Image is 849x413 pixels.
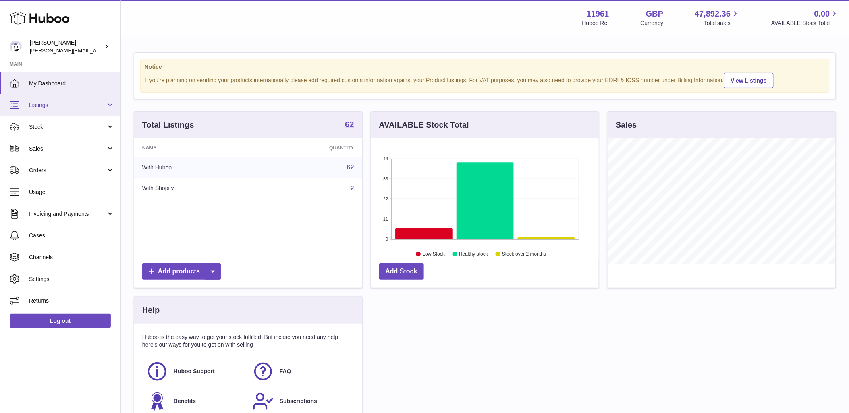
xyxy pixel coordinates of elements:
[724,73,774,88] a: View Listings
[379,263,424,280] a: Add Stock
[29,80,114,87] span: My Dashboard
[459,252,488,257] text: Healthy stock
[280,368,291,375] span: FAQ
[351,185,354,192] a: 2
[704,19,740,27] span: Total sales
[29,101,106,109] span: Listings
[257,138,362,157] th: Quantity
[582,19,609,27] div: Huboo Ref
[383,196,388,201] text: 22
[134,138,257,157] th: Name
[252,361,350,382] a: FAQ
[30,39,102,54] div: [PERSON_NAME]
[814,8,830,19] span: 0.00
[345,120,354,130] a: 62
[174,397,196,405] span: Benefits
[142,333,354,349] p: Huboo is the easy way to get your stock fulfilled. But incase you need any help here's our ways f...
[641,19,664,27] div: Currency
[146,390,244,412] a: Benefits
[347,164,354,171] a: 62
[29,297,114,305] span: Returns
[383,156,388,161] text: 44
[383,217,388,221] text: 11
[379,120,469,130] h3: AVAILABLE Stock Total
[29,275,114,283] span: Settings
[142,120,194,130] h3: Total Listings
[145,72,825,88] div: If you're planning on sending your products internationally please add required customs informati...
[771,8,839,27] a: 0.00 AVAILABLE Stock Total
[771,19,839,27] span: AVAILABLE Stock Total
[695,8,731,19] span: 47,892.36
[695,8,740,27] a: 47,892.36 Total sales
[29,145,106,153] span: Sales
[134,178,257,199] td: With Shopify
[174,368,215,375] span: Huboo Support
[10,41,22,53] img: raghav@transformative.in
[29,210,106,218] span: Invoicing and Payments
[29,254,114,261] span: Channels
[146,361,244,382] a: Huboo Support
[142,263,221,280] a: Add products
[29,167,106,174] span: Orders
[280,397,317,405] span: Subscriptions
[145,63,825,71] strong: Notice
[30,47,162,54] span: [PERSON_NAME][EMAIL_ADDRESS][DOMAIN_NAME]
[29,123,106,131] span: Stock
[142,305,160,316] h3: Help
[252,390,350,412] a: Subscriptions
[10,314,111,328] a: Log out
[646,8,663,19] strong: GBP
[502,252,546,257] text: Stock over 2 months
[587,8,609,19] strong: 11961
[345,120,354,128] strong: 62
[29,232,114,240] span: Cases
[383,176,388,181] text: 33
[134,157,257,178] td: With Huboo
[616,120,637,130] h3: Sales
[29,188,114,196] span: Usage
[423,252,445,257] text: Low Stock
[386,237,388,242] text: 0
